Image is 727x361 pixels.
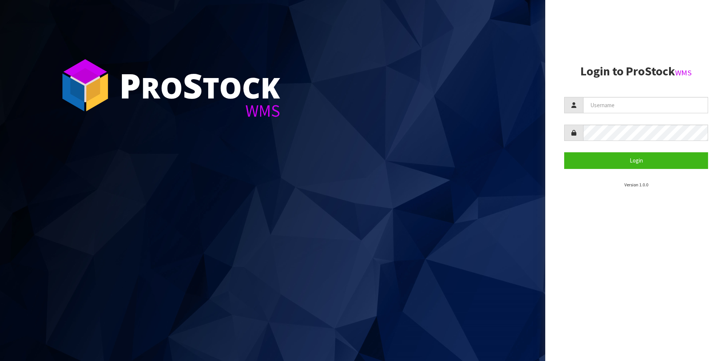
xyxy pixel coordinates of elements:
div: ro tock [119,68,280,102]
img: ProStock Cube [57,57,114,114]
span: S [183,62,203,108]
button: Login [564,152,708,169]
input: Username [583,97,708,113]
div: WMS [119,102,280,119]
h2: Login to ProStock [564,65,708,78]
span: P [119,62,141,108]
small: Version 1.0.0 [624,182,648,188]
small: WMS [675,68,692,78]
